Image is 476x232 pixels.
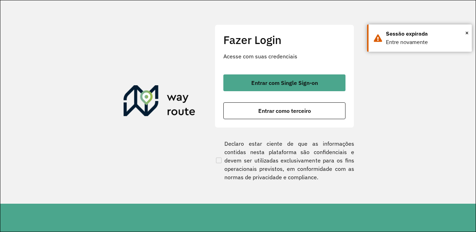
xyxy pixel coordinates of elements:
[386,30,467,38] div: Sessão expirada
[124,85,195,119] img: Roteirizador AmbevTech
[386,38,467,46] div: Entre novamente
[215,139,354,181] label: Declaro estar ciente de que as informações contidas nesta plataforma são confidenciais e devem se...
[251,80,318,86] span: Entrar com Single Sign-on
[223,102,345,119] button: button
[223,33,345,46] h2: Fazer Login
[258,108,311,114] span: Entrar como terceiro
[465,28,469,38] button: Close
[223,52,345,60] p: Acesse com suas credenciais
[223,74,345,91] button: button
[465,28,469,38] span: ×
